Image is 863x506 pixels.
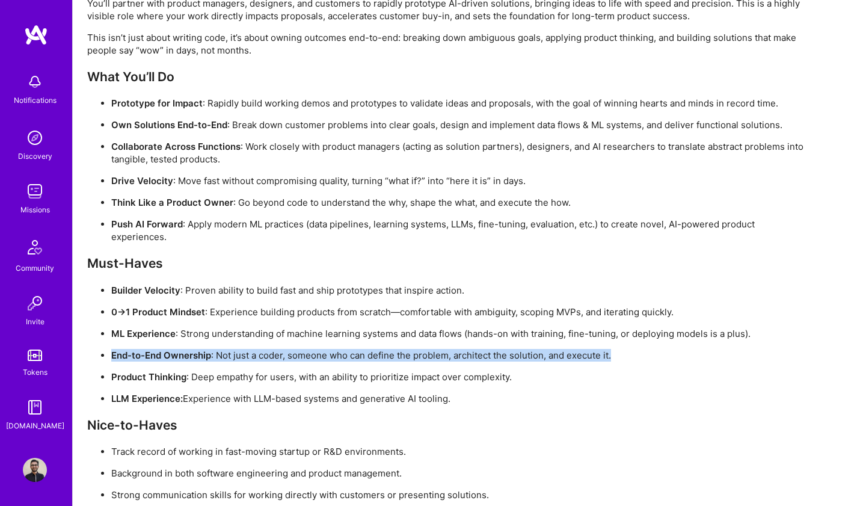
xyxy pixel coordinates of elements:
[23,291,47,315] img: Invite
[111,349,809,362] p: : Not just a coder, someone who can define the problem, architect the solution, and execute it.
[111,328,176,339] strong: ML Experience
[111,350,211,361] strong: End-to-End Ownership
[111,371,186,383] strong: Product Thinking
[87,31,809,57] p: This isn’t just about writing code, it’s about owning outcomes end-to-end: breaking down ambiguou...
[111,445,809,458] p: Track record of working in fast-moving startup or R&D environments.
[111,196,809,209] p: : Go beyond code to understand the why, shape the what, and execute the how.
[111,119,227,131] strong: Own Solutions End-to-End
[111,392,809,405] p: Experience with LLM-based systems and generative AI tooling.
[111,306,205,318] strong: 0→1 Product Mindset
[23,458,47,482] img: User Avatar
[111,393,183,404] strong: LLM Experience:
[28,350,42,361] img: tokens
[23,179,47,203] img: teamwork
[23,395,47,419] img: guide book
[23,70,47,94] img: bell
[111,175,173,187] strong: Drive Velocity
[26,315,45,328] div: Invite
[111,327,809,340] p: : Strong understanding of machine learning systems and data flows (hands-on with training, fine-t...
[23,366,48,378] div: Tokens
[111,97,203,109] strong: Prototype for Impact
[111,218,183,230] strong: Push AI Forward
[111,218,809,243] p: : Apply modern ML practices (data pipelines, learning systems, LLMs, fine-tuning, evaluation, etc...
[14,94,57,106] div: Notifications
[111,489,809,501] p: Strong communication skills for working directly with customers or presenting solutions.
[111,467,809,480] p: Background in both software engineering and product management.
[111,285,180,296] strong: Builder Velocity
[87,418,177,433] strong: Nice-to-Haves
[23,126,47,150] img: discovery
[111,197,233,208] strong: Think Like a Product Owner
[87,256,163,271] strong: Must-Haves
[6,419,64,432] div: [DOMAIN_NAME]
[111,284,809,297] p: : Proven ability to build fast and ship prototypes that inspire action.
[111,371,809,383] p: : Deep empathy for users, with an ability to prioritize impact over complexity.
[16,262,54,274] div: Community
[111,306,809,318] p: : Experience building products from scratch—comfortable with ambiguity, scoping MVPs, and iterati...
[111,97,809,110] p: : Rapidly build working demos and prototypes to validate ideas and proposals, with the goal of wi...
[87,69,174,84] strong: What You’ll Do
[111,141,241,152] strong: Collaborate Across Functions
[20,458,50,482] a: User Avatar
[20,203,50,216] div: Missions
[20,233,49,262] img: Community
[111,140,809,165] p: : Work closely with product managers (acting as solution partners), designers, and AI researchers...
[24,24,48,46] img: logo
[111,119,809,131] p: : Break down customer problems into clear goals, design and implement data flows & ML systems, an...
[111,174,809,187] p: : Move fast without compromising quality, turning “what if?” into “here it is” in days.
[18,150,52,162] div: Discovery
